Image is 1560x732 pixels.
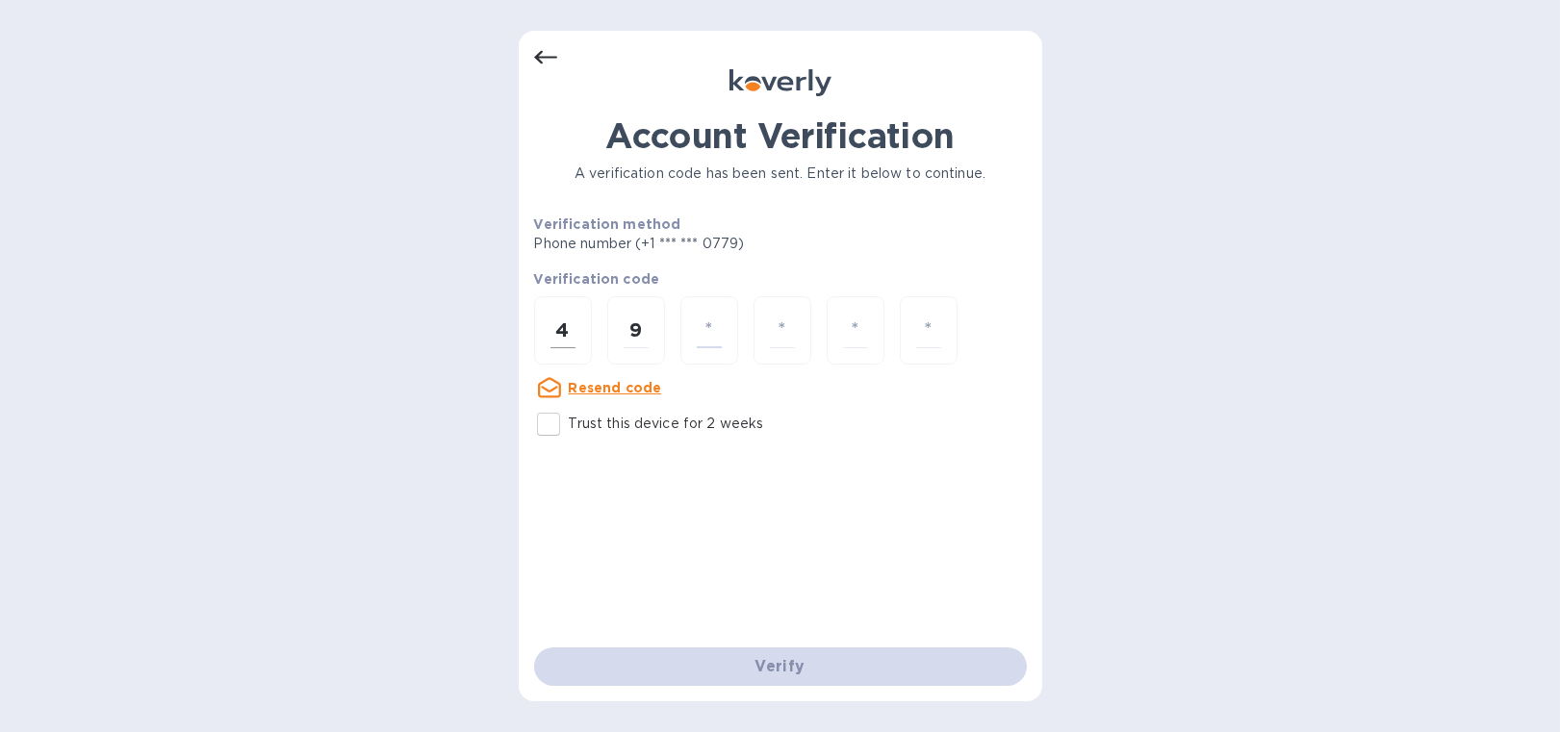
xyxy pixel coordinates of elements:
[534,269,1027,289] p: Verification code
[534,234,892,254] p: Phone number (+1 *** *** 0779)
[534,216,681,232] b: Verification method
[569,414,764,434] p: Trust this device for 2 weeks
[534,164,1027,184] p: A verification code has been sent. Enter it below to continue.
[569,380,662,395] u: Resend code
[534,115,1027,156] h1: Account Verification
